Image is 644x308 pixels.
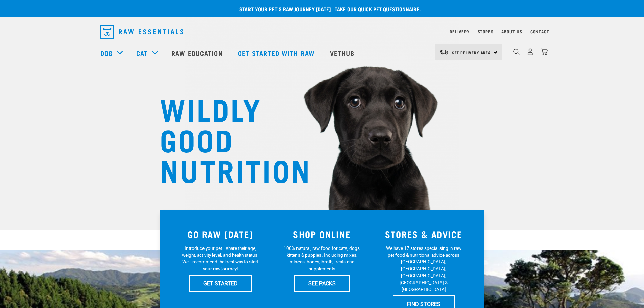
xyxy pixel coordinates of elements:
[530,30,549,33] a: Contact
[513,49,520,55] img: home-icon-1@2x.png
[181,245,260,273] p: Introduce your pet—share their age, weight, activity level, and health status. We'll recommend th...
[95,22,549,41] nav: dropdown navigation
[275,229,369,239] h3: SHOP ONLINE
[527,48,534,55] img: user.png
[160,93,295,184] h1: WILDLY GOOD NUTRITION
[384,245,463,293] p: We have 17 stores specialising in raw pet food & nutritional advice across [GEOGRAPHIC_DATA], [GE...
[282,245,362,273] p: 100% natural, raw food for cats, dogs, kittens & puppies. Including mixes, minces, bones, broth, ...
[335,7,421,10] a: take our quick pet questionnaire.
[100,48,113,58] a: Dog
[231,40,323,67] a: Get started with Raw
[100,25,183,39] img: Raw Essentials Logo
[174,229,267,239] h3: GO RAW [DATE]
[439,49,449,55] img: van-moving.png
[501,30,522,33] a: About Us
[136,48,148,58] a: Cat
[450,30,469,33] a: Delivery
[165,40,231,67] a: Raw Education
[377,229,471,239] h3: STORES & ADVICE
[541,48,548,55] img: home-icon@2x.png
[294,275,350,292] a: SEE PACKS
[478,30,494,33] a: Stores
[189,275,252,292] a: GET STARTED
[323,40,363,67] a: Vethub
[452,51,491,54] span: Set Delivery Area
